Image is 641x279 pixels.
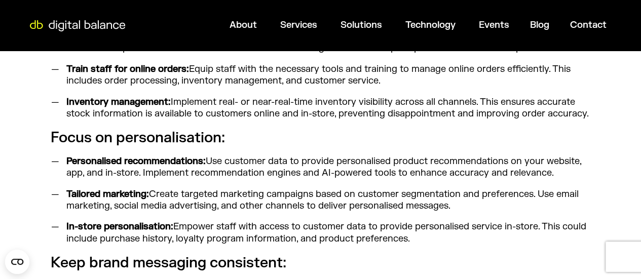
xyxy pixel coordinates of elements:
h3: Focus on personalisation: [51,129,590,147]
strong: Train staff for online orders: [66,63,189,75]
nav: Menu [131,15,615,35]
a: Solutions [341,19,382,31]
div: Menu Toggle [131,15,615,35]
strong: Inventory management: [66,96,171,108]
a: About [230,19,257,31]
a: Contact [570,19,607,31]
li: Equip staff with the necessary tools and training to manage online orders efficiently. This inclu... [62,63,590,87]
a: Blog [530,19,549,31]
li: Use customer data to provide personalised product recommendations on your website, app, and in-st... [62,155,590,179]
a: Technology [405,19,456,31]
a: Events [479,19,509,31]
li: Implement real- or near-real-time inventory visibility across all channels. This ensures accurate... [62,96,590,120]
li: Create targeted marketing campaigns based on customer segmentation and preferences. Use email mar... [62,188,590,212]
h3: Keep brand messaging consistent: [51,254,590,272]
strong: Personalised recommendations: [66,155,206,167]
img: Digital Balance logo [25,20,130,31]
a: Services [280,19,317,31]
li: Empower staff with access to customer data to provide personalised service in-store. This could i... [62,221,590,245]
strong: Tailored marketing: [66,188,149,200]
strong: In-store personalisation: [66,221,173,232]
button: Open CMP widget [5,250,29,274]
